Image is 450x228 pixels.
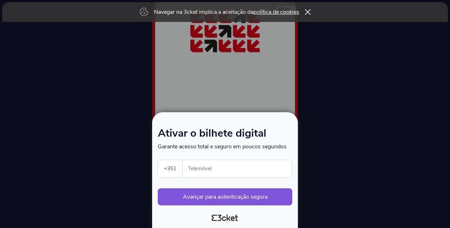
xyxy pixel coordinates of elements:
label: Telemóvel [183,160,293,177]
p: Garante acesso total e seguro em poucos segundos [158,143,292,150]
h1: Ativar o bilhete digital [158,129,292,143]
a: política de cookies [253,8,299,16]
button: Avançar para autenticação segura [158,188,292,205]
p: Navegar na 3cket implica a aceitação da [154,8,299,16]
input: Telemóvel [188,160,292,177]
